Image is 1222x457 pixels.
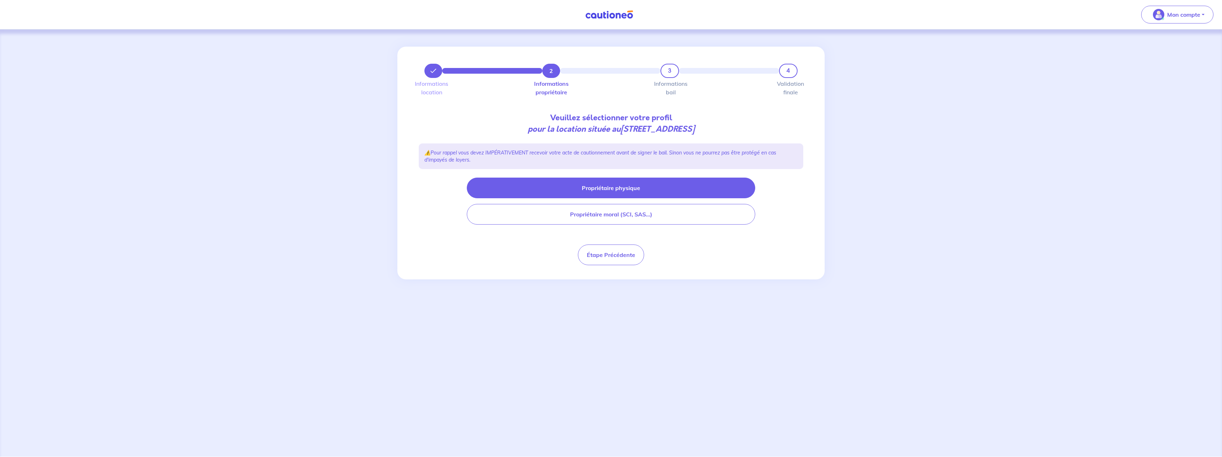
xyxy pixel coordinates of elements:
button: Propriétaire physique [467,178,755,198]
label: Informations bail [664,81,678,95]
label: Validation finale [783,81,798,95]
button: Propriétaire moral (SCI, SAS...) [467,204,755,225]
em: pour la location située au [528,124,694,135]
label: Informations propriétaire [544,81,558,95]
p: Mon compte [1167,10,1200,19]
em: Pour rappel vous devez IMPÉRATIVEMENT recevoir votre acte de cautionnement avant de signer le bai... [424,149,776,163]
img: illu_account_valid_menu.svg [1153,9,1164,20]
button: Étape Précédente [578,245,644,265]
strong: [STREET_ADDRESS] [621,124,694,135]
label: Informations location [424,81,439,95]
button: 2 [542,64,560,78]
p: Veuillez sélectionner votre profil [419,112,803,135]
button: illu_account_valid_menu.svgMon compte [1141,6,1213,23]
img: Cautioneo [583,10,636,19]
p: ⚠️ [424,149,798,163]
